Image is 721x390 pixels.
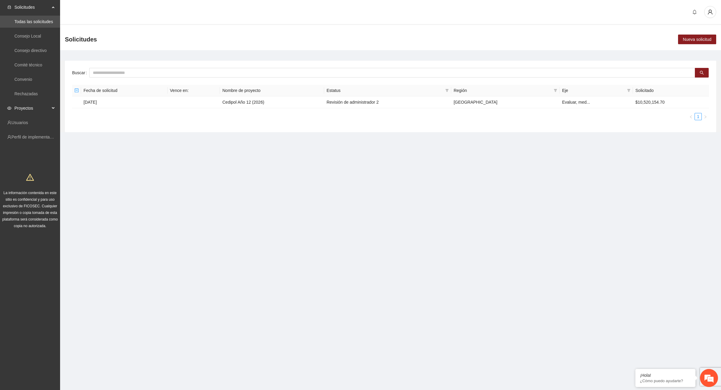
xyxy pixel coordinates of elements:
span: left [689,115,693,119]
span: Proyectos [14,102,50,114]
span: filter [552,86,558,95]
td: Cedipol Año 12 (2026) [220,96,324,108]
span: bell [690,10,699,14]
span: filter [445,89,449,92]
span: search [700,71,704,75]
a: Comité técnico [14,62,42,67]
span: Estatus [327,87,443,94]
li: Next Page [702,113,709,120]
span: La información contenida en este sitio es confidencial y para uso exclusivo de FICOSEC. Cualquier... [2,191,58,228]
button: bell [690,7,699,17]
a: Convenio [14,77,32,82]
th: Nombre de proyecto [220,85,324,96]
div: ¡Hola! [640,373,691,378]
button: user [704,6,716,18]
li: Previous Page [687,113,695,120]
span: Evaluar, med... [562,100,590,105]
th: Solicitado [633,85,709,96]
a: Rechazadas [14,91,38,96]
a: 1 [695,113,701,120]
span: user [704,9,716,15]
td: Revisión de administrador 2 [324,96,451,108]
a: Todas las solicitudes [14,19,53,24]
span: Solicitudes [65,35,97,44]
p: ¿Cómo puedo ayudarte? [640,379,691,383]
span: filter [444,86,450,95]
th: Vence en: [168,85,220,96]
span: filter [554,89,557,92]
a: Perfil de implementadora [11,135,58,139]
button: search [695,68,709,78]
a: Consejo directivo [14,48,47,53]
span: filter [626,86,632,95]
span: inbox [7,5,11,9]
a: Usuarios [11,120,28,125]
span: minus-square [75,88,79,93]
button: Nueva solicitud [678,35,716,44]
td: [DATE] [81,96,168,108]
span: Eje [562,87,625,94]
span: Nueva solicitud [683,36,711,43]
span: right [704,115,707,119]
span: eye [7,106,11,110]
span: Región [454,87,551,94]
th: Fecha de solicitud [81,85,168,96]
span: filter [627,89,631,92]
span: warning [26,173,34,181]
td: $10,520,154.70 [633,96,709,108]
button: right [702,113,709,120]
a: Consejo Local [14,34,41,38]
button: left [687,113,695,120]
td: [GEOGRAPHIC_DATA] [451,96,560,108]
span: Solicitudes [14,1,50,13]
label: Buscar [72,68,89,78]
